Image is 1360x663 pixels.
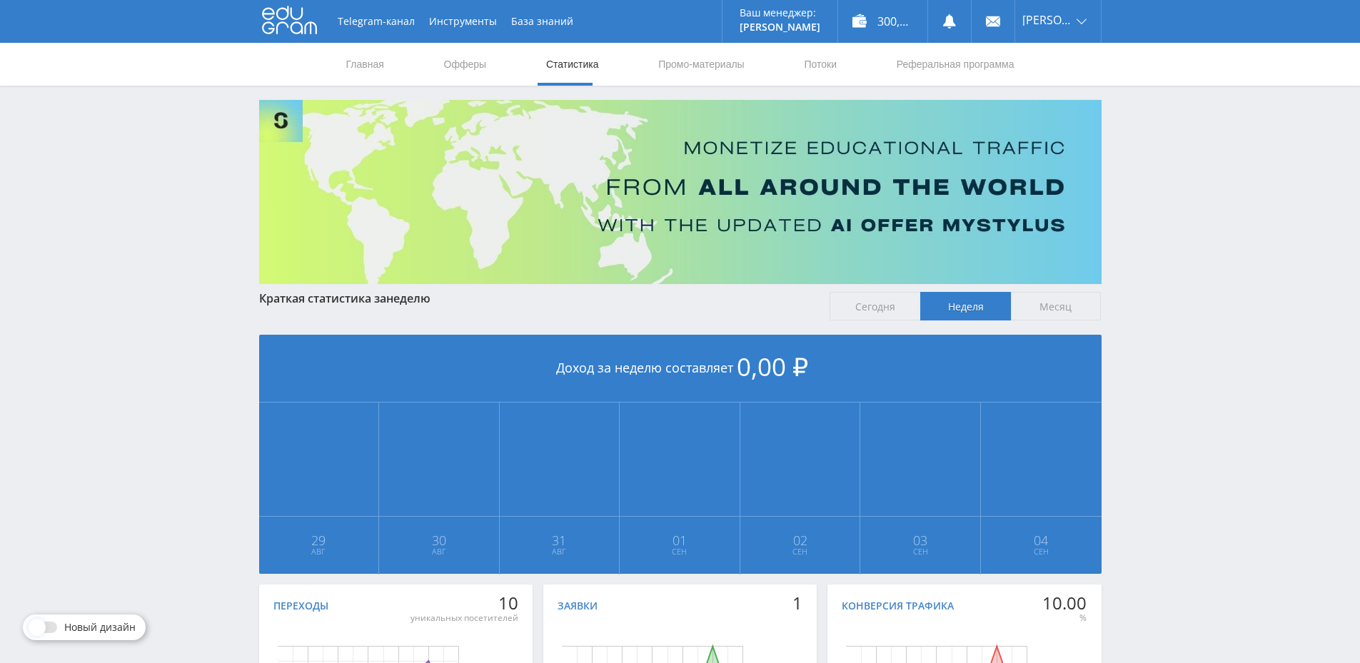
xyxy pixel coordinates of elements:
div: Краткая статистика за [259,292,816,305]
p: Ваш менеджер: [740,7,820,19]
div: 1 [792,593,802,613]
div: Доход за неделю составляет [259,335,1102,403]
a: Потоки [802,43,838,86]
div: 10.00 [1042,593,1087,613]
span: Сен [620,546,739,557]
a: Офферы [443,43,488,86]
span: [PERSON_NAME] [1022,14,1072,26]
span: 02 [741,535,860,546]
span: Сен [861,546,979,557]
span: 31 [500,535,619,546]
div: 10 [410,593,518,613]
span: 30 [380,535,498,546]
a: Реферальная программа [895,43,1016,86]
span: 03 [861,535,979,546]
span: Авг [500,546,619,557]
span: 29 [260,535,378,546]
img: Banner [259,100,1102,284]
div: уникальных посетителей [410,612,518,624]
span: 0,00 ₽ [737,350,808,383]
div: % [1042,612,1087,624]
span: Новый дизайн [64,622,136,633]
span: Сен [741,546,860,557]
span: 04 [982,535,1101,546]
span: Месяц [1011,292,1102,320]
span: Сен [982,546,1101,557]
span: 01 [620,535,739,546]
a: Статистика [545,43,600,86]
a: Главная [345,43,386,86]
div: Переходы [273,600,328,612]
a: Промо-материалы [657,43,745,86]
div: Конверсия трафика [842,600,954,612]
span: Сегодня [830,292,920,320]
span: неделю [386,290,430,306]
div: Заявки [558,600,598,612]
p: [PERSON_NAME] [740,21,820,33]
span: Неделя [920,292,1011,320]
span: Авг [380,546,498,557]
span: Авг [260,546,378,557]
